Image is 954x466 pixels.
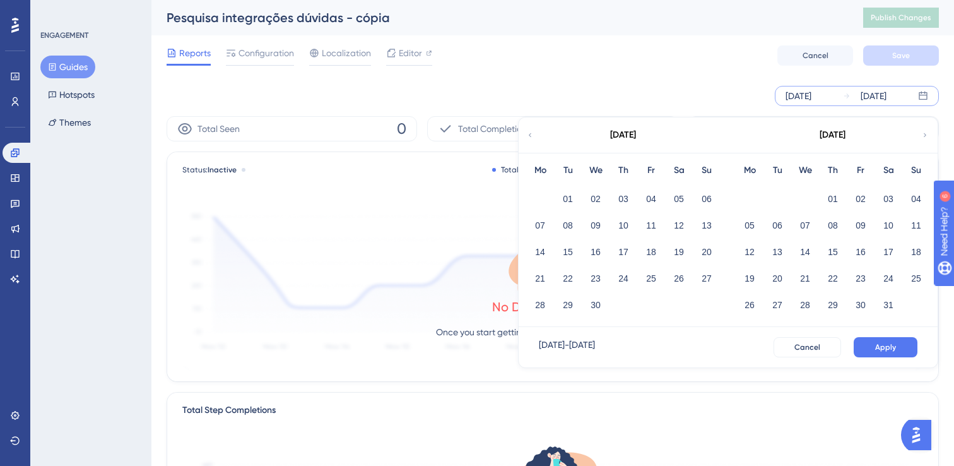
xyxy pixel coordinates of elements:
[794,268,816,289] button: 21
[878,188,899,210] button: 03
[794,294,816,316] button: 28
[794,241,816,263] button: 14
[208,165,237,174] span: Inactive
[878,268,899,289] button: 24
[529,294,551,316] button: 28
[526,163,554,178] div: Mo
[777,45,853,66] button: Cancel
[30,3,79,18] span: Need Help?
[767,268,788,289] button: 20
[774,337,841,357] button: Cancel
[850,268,871,289] button: 23
[88,6,91,16] div: 6
[668,188,690,210] button: 05
[905,188,927,210] button: 04
[850,294,871,316] button: 30
[458,121,527,136] span: Total Completion
[905,215,927,236] button: 11
[40,56,95,78] button: Guides
[637,163,665,178] div: Fr
[557,188,579,210] button: 01
[40,83,102,106] button: Hotspots
[763,163,791,178] div: Tu
[736,163,763,178] div: Mo
[197,121,240,136] span: Total Seen
[557,268,579,289] button: 22
[585,241,606,263] button: 16
[905,241,927,263] button: 18
[397,119,406,139] span: 0
[794,342,820,352] span: Cancel
[529,241,551,263] button: 14
[492,298,613,316] div: No Data to Show Yet
[850,241,871,263] button: 16
[901,416,939,454] iframe: UserGuiding AI Assistant Launcher
[640,188,662,210] button: 04
[803,51,828,61] span: Cancel
[820,128,845,143] div: [DATE]
[585,294,606,316] button: 30
[554,163,582,178] div: Tu
[668,268,690,289] button: 26
[902,163,930,178] div: Su
[182,403,276,418] div: Total Step Completions
[875,342,896,352] span: Apply
[822,215,844,236] button: 08
[613,268,634,289] button: 24
[585,188,606,210] button: 02
[794,215,816,236] button: 07
[822,188,844,210] button: 01
[850,188,871,210] button: 02
[874,163,902,178] div: Sa
[582,163,609,178] div: We
[791,163,819,178] div: We
[436,325,669,340] p: Once you start getting interactions, they will be listed here
[492,165,538,175] div: Total Seen
[696,215,717,236] button: 13
[585,215,606,236] button: 09
[822,294,844,316] button: 29
[739,294,760,316] button: 26
[878,241,899,263] button: 17
[878,215,899,236] button: 10
[585,268,606,289] button: 23
[693,163,721,178] div: Su
[822,241,844,263] button: 15
[557,294,579,316] button: 29
[609,163,637,178] div: Th
[847,163,874,178] div: Fr
[696,241,717,263] button: 20
[529,215,551,236] button: 07
[892,51,910,61] span: Save
[665,163,693,178] div: Sa
[739,215,760,236] button: 05
[863,45,939,66] button: Save
[854,337,917,357] button: Apply
[696,188,717,210] button: 06
[557,241,579,263] button: 15
[640,241,662,263] button: 18
[668,241,690,263] button: 19
[40,111,98,134] button: Themes
[878,294,899,316] button: 31
[613,241,634,263] button: 17
[819,163,847,178] div: Th
[739,241,760,263] button: 12
[739,268,760,289] button: 19
[850,215,871,236] button: 09
[539,337,595,357] div: [DATE] - [DATE]
[905,268,927,289] button: 25
[871,13,931,23] span: Publish Changes
[767,241,788,263] button: 13
[557,215,579,236] button: 08
[640,268,662,289] button: 25
[40,30,88,40] div: ENGAGEMENT
[322,45,371,61] span: Localization
[399,45,422,61] span: Editor
[767,294,788,316] button: 27
[182,165,237,175] span: Status:
[822,268,844,289] button: 22
[640,215,662,236] button: 11
[613,215,634,236] button: 10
